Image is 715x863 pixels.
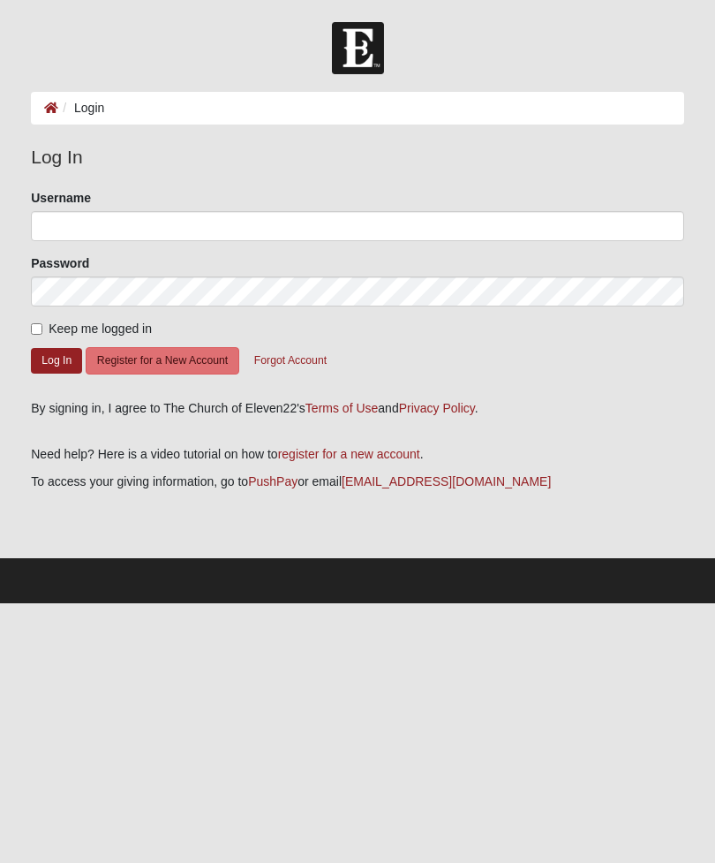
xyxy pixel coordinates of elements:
span: Keep me logged in [49,322,152,336]
label: Username [31,189,91,207]
li: Login [58,99,104,117]
a: Terms of Use [305,401,378,415]
a: Privacy Policy [399,401,475,415]
a: PushPay [248,474,297,488]
p: To access your giving information, go to or email [31,473,684,491]
img: Church of Eleven22 Logo [332,22,384,74]
a: [EMAIL_ADDRESS][DOMAIN_NAME] [342,474,551,488]
legend: Log In [31,143,684,171]
button: Register for a New Account [86,347,239,375]
label: Password [31,254,89,272]
p: Need help? Here is a video tutorial on how to . [31,445,684,464]
button: Log In [31,348,82,374]
button: Forgot Account [243,347,338,375]
input: Keep me logged in [31,323,42,335]
div: By signing in, I agree to The Church of Eleven22's and . [31,399,684,418]
a: register for a new account [278,447,420,461]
